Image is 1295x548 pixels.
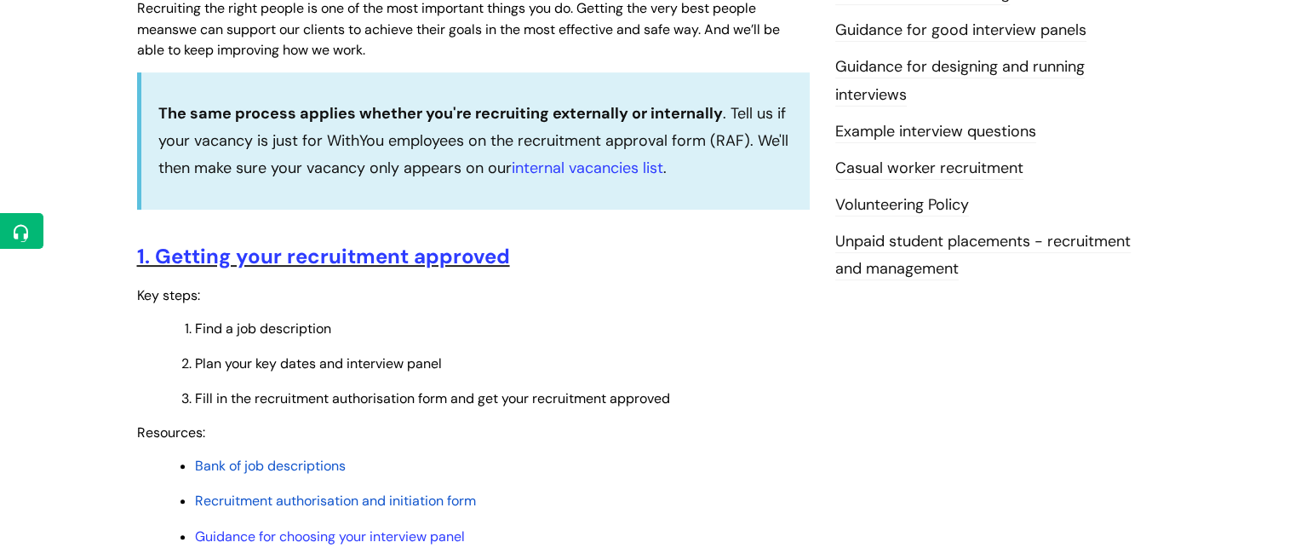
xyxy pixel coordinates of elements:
span: Key steps: [137,286,200,304]
a: Bank of job descriptions [195,457,346,475]
a: Example interview questions [835,121,1036,143]
p: . Tell us if your vacancy is just for WithYou employees on the recruitment approval form (RAF). W... [158,100,793,182]
a: Volunteering Policy [835,194,969,216]
a: Unpaid student placements - recruitment and management [835,231,1131,280]
a: Guidance for good interview panels [835,20,1086,42]
a: Casual worker recruitment [835,158,1023,180]
span: Resources: [137,424,205,441]
span: Fill in the recruitment authorisation form and get your recruitment approved [195,389,670,407]
a: Guidance for choosing your interview panel [195,528,465,545]
a: internal vacancies list [512,158,663,178]
span: we can support our clients to achieve their goals in the most effective and safe way. And we’ll b... [137,20,780,60]
span: Plan your key dates and interview panel [195,355,442,372]
a: Recruitment authorisation and initiation form [195,492,476,510]
strong: The same process applies whether you're recruiting externally or internally [158,103,723,124]
span: Find a job description [195,320,331,337]
a: 1. Getting your recruitment approved [137,243,510,269]
a: Guidance for designing and running interviews [835,56,1085,106]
